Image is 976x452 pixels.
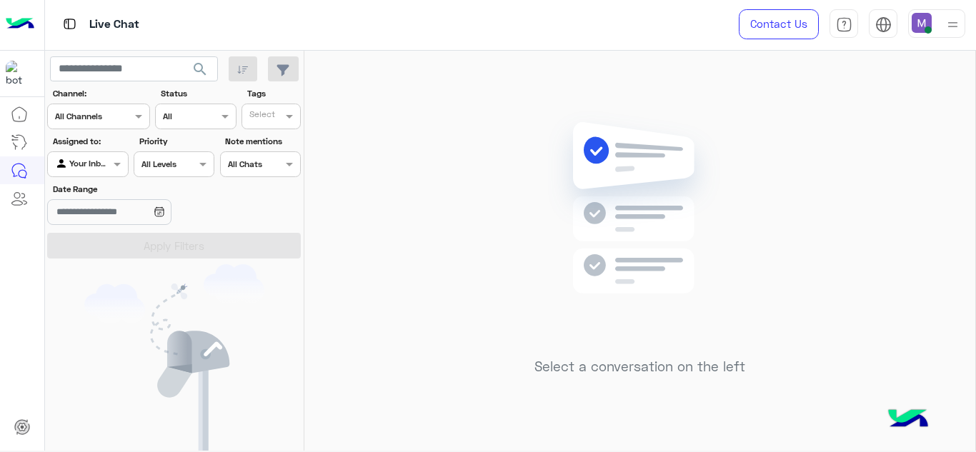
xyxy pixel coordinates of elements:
[53,87,149,100] label: Channel:
[53,135,126,148] label: Assigned to:
[830,9,858,39] a: tab
[191,61,209,78] span: search
[247,108,275,124] div: Select
[139,135,213,148] label: Priority
[161,87,234,100] label: Status
[537,111,743,348] img: no messages
[836,16,852,33] img: tab
[47,233,301,258] button: Apply Filters
[53,183,213,196] label: Date Range
[61,15,79,33] img: tab
[534,358,745,375] h5: Select a conversation on the left
[6,61,31,86] img: 317874714732967
[247,87,299,100] label: Tags
[875,16,892,33] img: tab
[89,15,139,34] p: Live Chat
[739,9,819,39] a: Contact Us
[225,135,299,148] label: Note mentions
[944,16,962,34] img: profile
[883,395,933,445] img: hulul-logo.png
[912,13,932,33] img: userImage
[6,9,34,39] img: Logo
[183,56,218,87] button: search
